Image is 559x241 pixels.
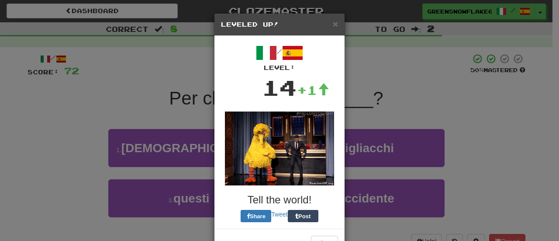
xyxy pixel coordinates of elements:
div: 14 [262,72,297,103]
div: Level: [221,63,338,72]
div: / [221,42,338,72]
button: Post [288,210,318,222]
a: Tweet [271,211,287,218]
h3: Tell the world! [221,194,338,206]
h5: Leveled Up! [221,20,338,29]
button: Close [333,19,338,28]
span: × [333,19,338,29]
img: big-bird-dfe9672fae860091fcf6a06443af7cad9ede96569e196c6f5e6e39cc9ba8cdde.gif [225,112,334,185]
button: Share [241,210,271,222]
div: +1 [297,81,329,99]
